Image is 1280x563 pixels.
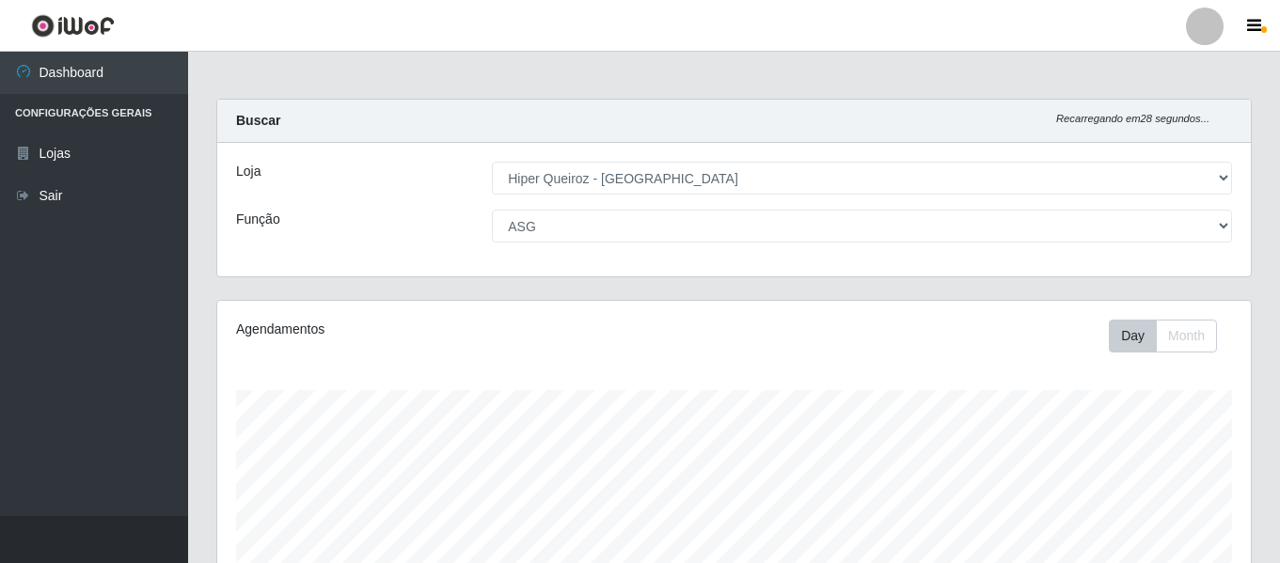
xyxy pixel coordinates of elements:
[1109,320,1157,352] button: Day
[31,14,115,38] img: CoreUI Logo
[1156,320,1217,352] button: Month
[1109,320,1232,352] div: Toolbar with button groups
[1109,320,1217,352] div: First group
[236,162,261,181] label: Loja
[236,113,280,128] strong: Buscar
[1056,113,1209,124] i: Recarregando em 28 segundos...
[236,320,635,339] div: Agendamentos
[236,210,280,229] label: Função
